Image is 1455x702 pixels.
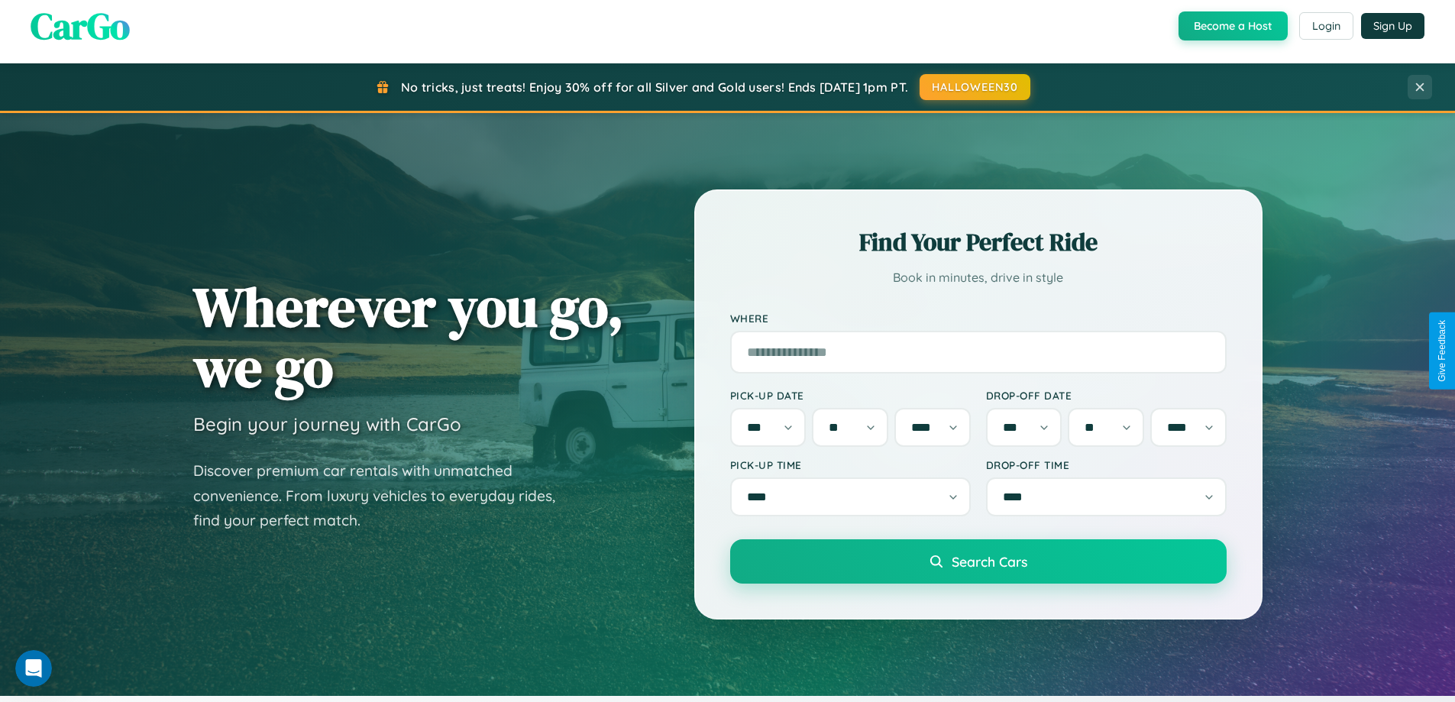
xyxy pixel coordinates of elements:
span: No tricks, just treats! Enjoy 30% off for all Silver and Gold users! Ends [DATE] 1pm PT. [401,79,908,95]
div: Give Feedback [1437,320,1447,382]
button: Become a Host [1179,11,1288,40]
span: Search Cars [952,553,1027,570]
label: Drop-off Date [986,389,1227,402]
p: Discover premium car rentals with unmatched convenience. From luxury vehicles to everyday rides, ... [193,458,575,533]
h2: Find Your Perfect Ride [730,225,1227,259]
button: HALLOWEEN30 [920,74,1030,100]
button: Sign Up [1361,13,1424,39]
label: Where [730,312,1227,325]
span: CarGo [31,1,130,51]
label: Pick-up Time [730,458,971,471]
button: Search Cars [730,539,1227,584]
h3: Begin your journey with CarGo [193,412,461,435]
button: Login [1299,12,1353,40]
label: Pick-up Date [730,389,971,402]
label: Drop-off Time [986,458,1227,471]
h1: Wherever you go, we go [193,277,624,397]
p: Book in minutes, drive in style [730,267,1227,289]
iframe: Intercom live chat [15,650,52,687]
